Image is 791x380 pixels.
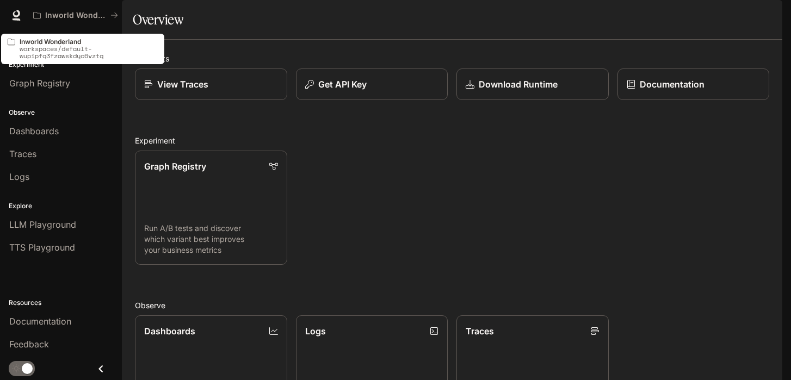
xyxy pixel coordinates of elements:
p: Logs [305,325,326,338]
p: Dashboards [144,325,195,338]
a: Documentation [617,68,770,100]
a: Graph RegistryRun A/B tests and discover which variant best improves your business metrics [135,151,287,265]
p: Inworld Wonderland [45,11,106,20]
a: View Traces [135,68,287,100]
p: Traces [466,325,494,338]
h1: Overview [133,9,183,30]
button: All workspaces [28,4,123,26]
p: Download Runtime [479,78,558,91]
h2: Experiment [135,135,769,146]
button: Get API Key [296,68,448,100]
p: Inworld Wonderland [20,38,158,45]
p: Documentation [640,78,705,91]
h2: Shortcuts [135,53,769,64]
h2: Observe [135,300,769,311]
p: View Traces [157,78,208,91]
p: Run A/B tests and discover which variant best improves your business metrics [144,223,278,256]
p: Get API Key [318,78,367,91]
p: Graph Registry [144,160,206,173]
a: Download Runtime [456,68,609,100]
p: workspaces/default-wupipfq3fzawskdyc6vztq [20,45,158,59]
